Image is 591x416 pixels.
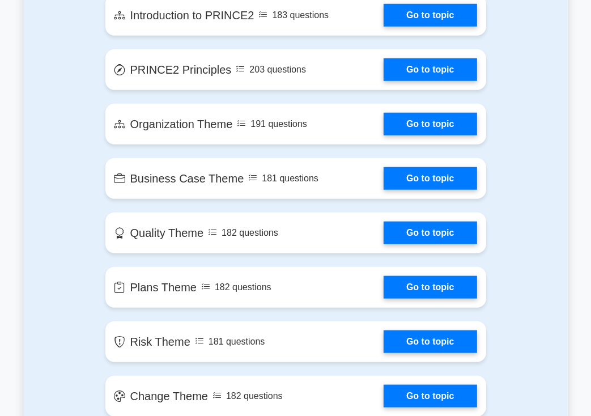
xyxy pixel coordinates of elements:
a: Go to topic [384,276,477,299]
a: Go to topic [384,113,477,135]
a: Go to topic [384,222,477,244]
a: Go to topic [384,4,477,27]
a: Go to topic [384,167,477,190]
a: Go to topic [384,330,477,353]
a: Go to topic [384,58,477,81]
a: Go to topic [384,385,477,407]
